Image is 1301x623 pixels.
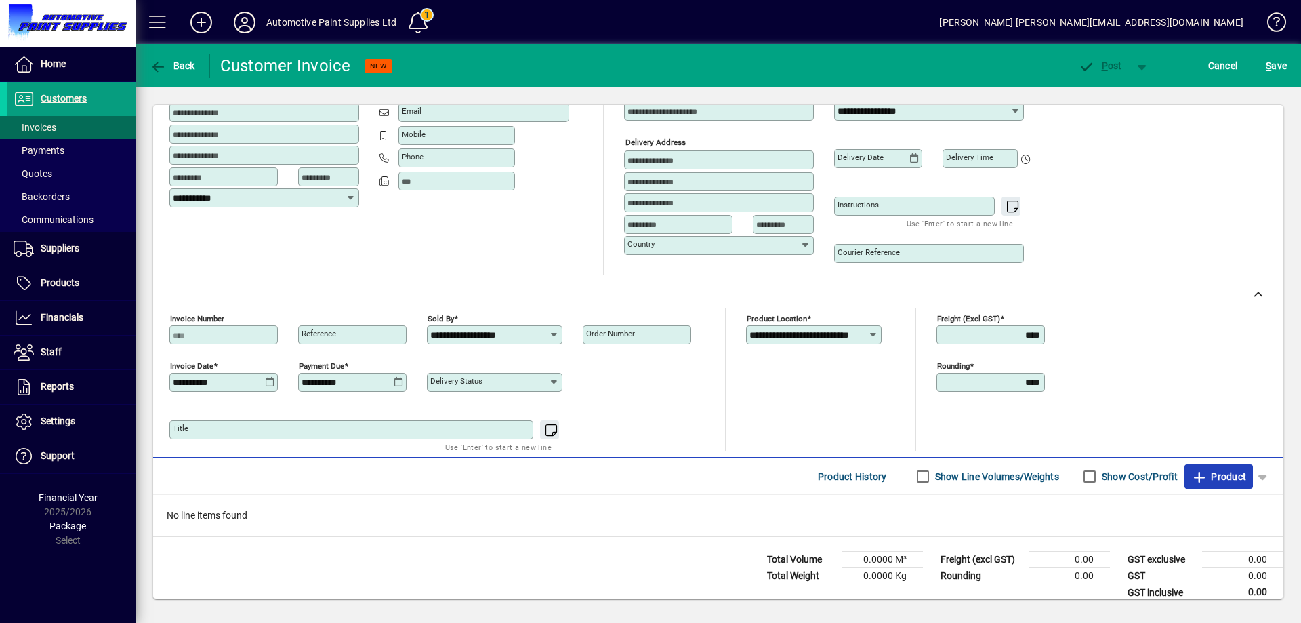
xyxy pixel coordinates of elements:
[842,568,923,584] td: 0.0000 Kg
[146,54,199,78] button: Back
[7,336,136,369] a: Staff
[1257,3,1284,47] a: Knowledge Base
[430,376,482,386] mat-label: Delivery status
[1184,464,1253,489] button: Product
[39,492,98,503] span: Financial Year
[1205,54,1241,78] button: Cancel
[14,214,94,225] span: Communications
[445,439,552,455] mat-hint: Use 'Enter' to start a new line
[402,129,426,139] mat-label: Mobile
[1121,584,1202,601] td: GST inclusive
[1078,60,1122,71] span: ost
[627,239,655,249] mat-label: Country
[1191,466,1246,487] span: Product
[586,329,635,338] mat-label: Order number
[402,152,424,161] mat-label: Phone
[907,216,1013,231] mat-hint: Use 'Enter' to start a new line
[946,153,993,162] mat-label: Delivery time
[7,208,136,231] a: Communications
[7,266,136,300] a: Products
[812,464,892,489] button: Product History
[41,416,75,426] span: Settings
[937,314,1000,323] mat-label: Freight (excl GST)
[7,162,136,185] a: Quotes
[747,314,807,323] mat-label: Product location
[266,12,396,33] div: Automotive Paint Supplies Ltd
[939,12,1243,33] div: [PERSON_NAME] [PERSON_NAME][EMAIL_ADDRESS][DOMAIN_NAME]
[1121,552,1202,568] td: GST exclusive
[7,439,136,473] a: Support
[1029,552,1110,568] td: 0.00
[402,106,421,116] mat-label: Email
[934,568,1029,584] td: Rounding
[14,168,52,179] span: Quotes
[1121,568,1202,584] td: GST
[220,55,351,77] div: Customer Invoice
[153,495,1283,536] div: No line items found
[1029,568,1110,584] td: 0.00
[14,191,70,202] span: Backorders
[1202,568,1283,584] td: 0.00
[49,521,86,531] span: Package
[937,361,970,371] mat-label: Rounding
[760,568,842,584] td: Total Weight
[932,470,1059,483] label: Show Line Volumes/Weights
[838,247,900,257] mat-label: Courier Reference
[170,361,213,371] mat-label: Invoice date
[1071,54,1129,78] button: Post
[7,370,136,404] a: Reports
[1266,60,1271,71] span: S
[14,145,64,156] span: Payments
[838,153,884,162] mat-label: Delivery date
[180,10,223,35] button: Add
[41,381,74,392] span: Reports
[136,54,210,78] app-page-header-button: Back
[1099,470,1178,483] label: Show Cost/Profit
[41,93,87,104] span: Customers
[170,314,224,323] mat-label: Invoice number
[173,424,188,433] mat-label: Title
[1202,584,1283,601] td: 0.00
[1266,55,1287,77] span: ave
[223,10,266,35] button: Profile
[370,62,387,71] span: NEW
[41,243,79,254] span: Suppliers
[1102,60,1108,71] span: P
[41,450,75,461] span: Support
[842,552,923,568] td: 0.0000 M³
[299,361,344,371] mat-label: Payment due
[150,60,195,71] span: Back
[41,312,83,323] span: Financials
[934,552,1029,568] td: Freight (excl GST)
[428,314,454,323] mat-label: Sold by
[7,301,136,335] a: Financials
[838,200,879,209] mat-label: Instructions
[14,122,56,133] span: Invoices
[7,139,136,162] a: Payments
[7,405,136,439] a: Settings
[7,47,136,81] a: Home
[1208,55,1238,77] span: Cancel
[1262,54,1290,78] button: Save
[41,346,62,357] span: Staff
[818,466,887,487] span: Product History
[41,277,79,288] span: Products
[7,116,136,139] a: Invoices
[41,58,66,69] span: Home
[1202,552,1283,568] td: 0.00
[7,232,136,266] a: Suppliers
[302,329,336,338] mat-label: Reference
[7,185,136,208] a: Backorders
[760,552,842,568] td: Total Volume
